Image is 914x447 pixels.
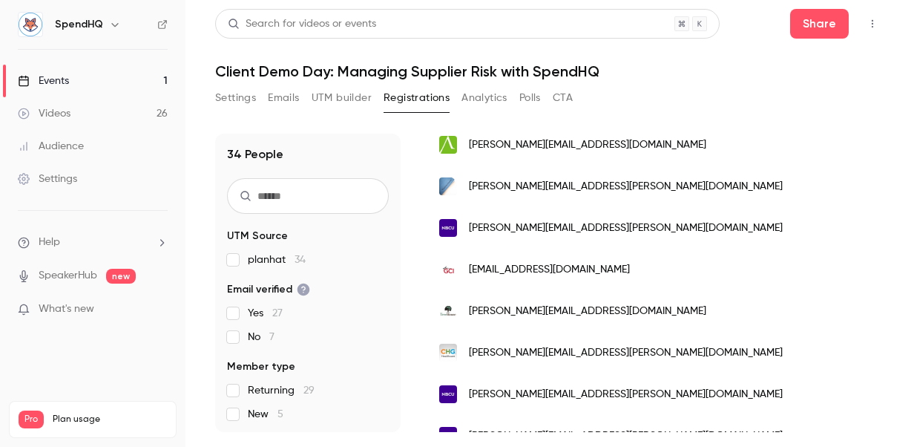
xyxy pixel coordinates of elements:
[53,414,167,425] span: Plan usage
[439,385,457,403] img: nbcuni.com
[269,332,274,342] span: 7
[215,86,256,110] button: Settings
[227,229,288,244] span: UTM Source
[18,172,77,186] div: Settings
[215,62,884,80] h1: Client Demo Day: Managing Supplier Risk with SpendHQ
[135,431,144,440] span: 26
[106,269,136,284] span: new
[439,219,457,237] img: nbcuni.com
[439,261,457,278] img: gci.com
[248,330,274,345] span: No
[19,428,47,442] p: Videos
[469,304,706,319] span: [PERSON_NAME][EMAIL_ADDRESS][DOMAIN_NAME]
[248,407,283,422] span: New
[469,428,783,444] span: [PERSON_NAME][EMAIL_ADDRESS][PERSON_NAME][DOMAIN_NAME]
[39,235,60,250] span: Help
[469,262,630,278] span: [EMAIL_ADDRESS][DOMAIN_NAME]
[272,308,283,319] span: 27
[519,86,541,110] button: Polls
[248,252,306,267] span: planhat
[439,302,457,320] img: treehousefoods.com
[19,411,44,428] span: Pro
[248,383,315,398] span: Returning
[303,385,315,396] span: 29
[268,86,299,110] button: Emails
[19,13,42,36] img: SpendHQ
[469,387,783,402] span: [PERSON_NAME][EMAIL_ADDRESS][PERSON_NAME][DOMAIN_NAME]
[277,409,283,420] span: 5
[248,306,283,321] span: Yes
[312,86,372,110] button: UTM builder
[439,427,457,445] img: nbcuni.com
[227,282,310,297] span: Email verified
[39,301,94,317] span: What's new
[227,359,295,374] span: Member type
[790,9,849,39] button: Share
[553,86,573,110] button: CTA
[18,106,70,121] div: Videos
[227,146,283,163] h1: 34 People
[469,179,783,195] span: [PERSON_NAME][EMAIL_ADDRESS][PERSON_NAME][DOMAIN_NAME]
[18,139,84,154] div: Audience
[469,137,706,153] span: [PERSON_NAME][EMAIL_ADDRESS][DOMAIN_NAME]
[469,345,783,361] span: [PERSON_NAME][EMAIL_ADDRESS][PERSON_NAME][DOMAIN_NAME]
[384,86,450,110] button: Registrations
[439,177,457,195] img: warburgpincus.com
[461,86,507,110] button: Analytics
[18,235,168,250] li: help-dropdown-opener
[55,17,103,32] h6: SpendHQ
[18,74,69,88] div: Events
[439,136,457,154] img: adtalem.com
[135,428,167,442] p: / 300
[439,344,457,362] img: chghealthcare.com
[228,16,376,32] div: Search for videos or events
[295,255,306,265] span: 34
[469,221,783,236] span: [PERSON_NAME][EMAIL_ADDRESS][PERSON_NAME][DOMAIN_NAME]
[39,268,97,284] a: SpeakerHub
